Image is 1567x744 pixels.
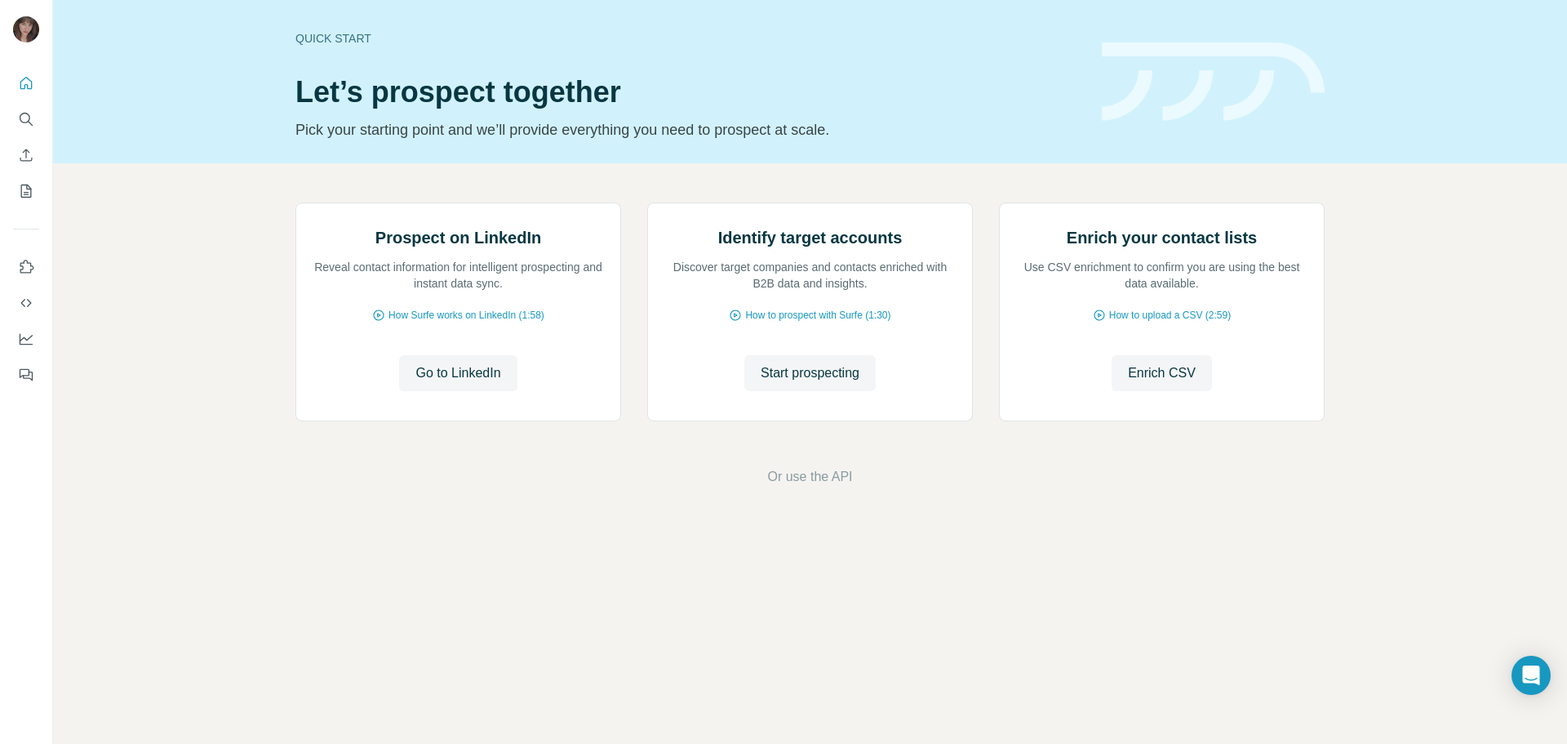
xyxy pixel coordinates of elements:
button: Use Surfe on LinkedIn [13,252,39,282]
img: banner [1102,42,1325,122]
button: Start prospecting [744,355,876,391]
p: Use CSV enrichment to confirm you are using the best data available. [1016,259,1307,292]
span: Enrich CSV [1128,363,1196,383]
p: Reveal contact information for intelligent prospecting and instant data sync. [313,259,604,292]
span: Go to LinkedIn [415,363,500,383]
h2: Enrich your contact lists [1067,226,1257,249]
h1: Let’s prospect together [295,76,1082,109]
h2: Identify target accounts [718,226,903,249]
button: Use Surfe API [13,288,39,318]
button: Enrich CSV [1112,355,1212,391]
div: Quick start [295,30,1082,47]
h2: Prospect on LinkedIn [375,226,541,249]
button: Feedback [13,360,39,390]
p: Pick your starting point and we’ll provide everything you need to prospect at scale. [295,118,1082,141]
img: Avatar [13,16,39,42]
p: Discover target companies and contacts enriched with B2B data and insights. [664,259,956,292]
div: Open Intercom Messenger [1512,656,1551,695]
button: Search [13,105,39,134]
span: How to upload a CSV (2:59) [1109,308,1231,323]
span: Start prospecting [761,363,859,383]
span: How Surfe works on LinkedIn (1:58) [388,308,544,323]
button: Or use the API [767,467,852,487]
button: My lists [13,176,39,206]
span: How to prospect with Surfe (1:30) [745,308,890,323]
button: Enrich CSV [13,140,39,170]
button: Dashboard [13,324,39,354]
button: Quick start [13,69,39,98]
button: Go to LinkedIn [399,355,517,391]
